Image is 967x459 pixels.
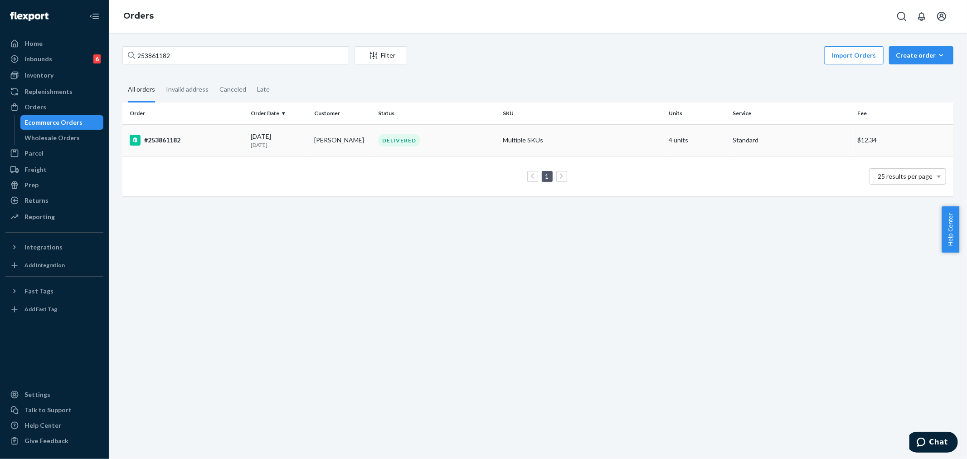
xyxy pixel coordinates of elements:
[24,261,65,269] div: Add Integration
[893,7,911,25] button: Open Search Box
[544,172,551,180] a: Page 1 is your current page
[257,78,270,101] div: Late
[314,109,371,117] div: Customer
[130,135,243,146] div: #253861182
[666,124,729,156] td: 4 units
[24,405,72,415] div: Talk to Support
[499,124,666,156] td: Multiple SKUs
[24,390,50,399] div: Settings
[25,118,83,127] div: Ecommerce Orders
[24,165,47,174] div: Freight
[24,287,53,296] div: Fast Tags
[824,46,884,64] button: Import Orders
[733,136,850,145] p: Standard
[355,51,407,60] div: Filter
[122,103,247,124] th: Order
[5,258,103,273] a: Add Integration
[5,162,103,177] a: Freight
[24,39,43,48] div: Home
[251,132,307,149] div: [DATE]
[247,103,311,124] th: Order Date
[24,212,55,221] div: Reporting
[93,54,101,63] div: 6
[123,11,154,21] a: Orders
[5,210,103,224] a: Reporting
[24,421,61,430] div: Help Center
[942,206,959,253] button: Help Center
[5,240,103,254] button: Integrations
[311,124,374,156] td: [PERSON_NAME]
[251,141,307,149] p: [DATE]
[10,12,49,21] img: Flexport logo
[5,36,103,51] a: Home
[5,178,103,192] a: Prep
[24,103,46,112] div: Orders
[24,305,57,313] div: Add Fast Tag
[24,243,63,252] div: Integrations
[5,434,103,448] button: Give Feedback
[854,124,953,156] td: $12.34
[20,115,104,130] a: Ecommerce Orders
[24,71,53,80] div: Inventory
[5,387,103,402] a: Settings
[5,52,103,66] a: Inbounds6
[374,103,499,124] th: Status
[116,3,161,29] ol: breadcrumbs
[5,418,103,433] a: Help Center
[85,7,103,25] button: Close Navigation
[666,103,729,124] th: Units
[5,100,103,114] a: Orders
[25,133,80,142] div: Wholesale Orders
[20,131,104,145] a: Wholesale Orders
[5,302,103,317] a: Add Fast Tag
[933,7,951,25] button: Open account menu
[128,78,155,103] div: All orders
[729,103,854,124] th: Service
[5,146,103,161] a: Parcel
[355,46,407,64] button: Filter
[896,51,947,60] div: Create order
[854,103,953,124] th: Fee
[5,284,103,298] button: Fast Tags
[24,436,68,445] div: Give Feedback
[5,403,103,417] button: Talk to Support
[219,78,246,101] div: Canceled
[24,54,52,63] div: Inbounds
[122,46,349,64] input: Search orders
[24,87,73,96] div: Replenishments
[889,46,953,64] button: Create order
[913,7,931,25] button: Open notifications
[909,432,958,454] iframe: Opens a widget where you can chat to one of our agents
[5,68,103,83] a: Inventory
[24,181,39,190] div: Prep
[166,78,209,101] div: Invalid address
[499,103,666,124] th: SKU
[5,84,103,99] a: Replenishments
[378,134,420,146] div: DELIVERED
[24,149,44,158] div: Parcel
[24,196,49,205] div: Returns
[5,193,103,208] a: Returns
[878,172,933,180] span: 25 results per page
